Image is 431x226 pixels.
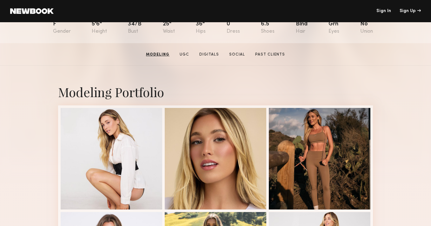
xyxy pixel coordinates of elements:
div: No [360,21,373,34]
div: F [53,21,71,34]
div: Blnd [296,21,308,34]
a: Digitals [197,52,222,57]
div: 0 [227,21,240,34]
a: UGC [177,52,192,57]
div: 25" [163,21,175,34]
div: Sign Up [400,9,421,13]
a: Social [227,52,248,57]
div: 5'6" [92,21,107,34]
div: Grn [328,21,339,34]
div: 36" [196,21,206,34]
div: 34/b [128,21,142,34]
a: Modeling [143,52,172,57]
a: Sign In [376,9,391,13]
div: 6.5 [261,21,275,34]
div: Modeling Portfolio [58,83,373,100]
a: Past Clients [253,52,288,57]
